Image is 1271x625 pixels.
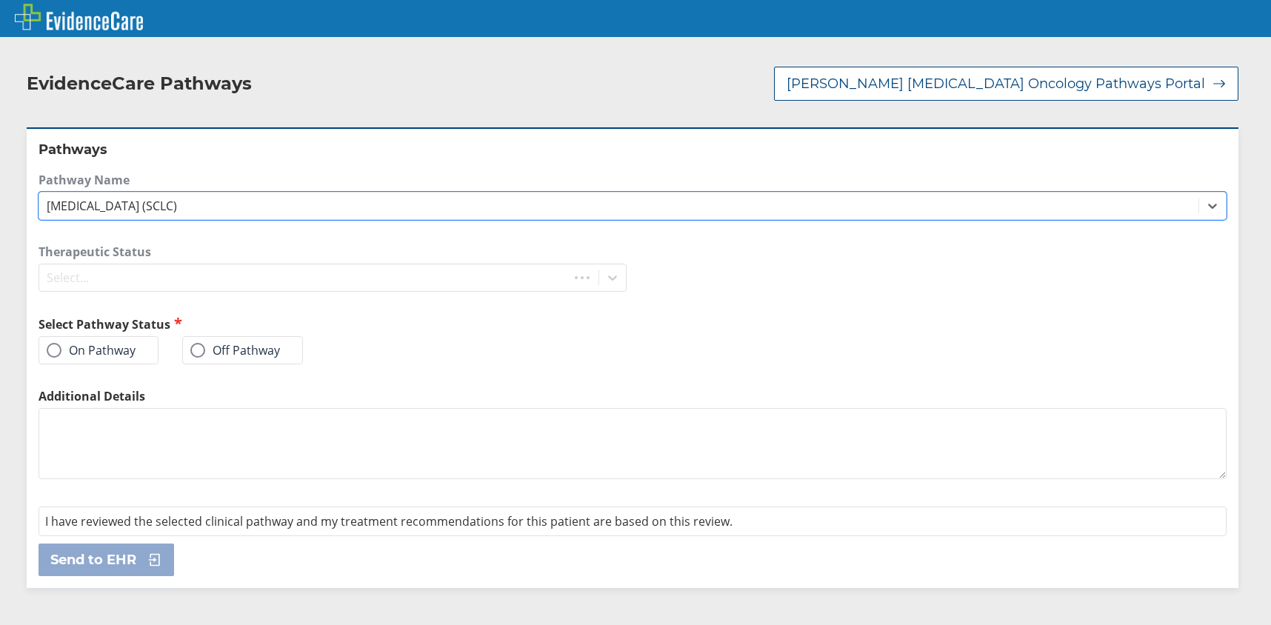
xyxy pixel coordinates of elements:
[15,4,143,30] img: EvidenceCare
[787,75,1205,93] span: [PERSON_NAME] [MEDICAL_DATA] Oncology Pathways Portal
[45,513,733,529] span: I have reviewed the selected clinical pathway and my treatment recommendations for this patient a...
[39,544,174,576] button: Send to EHR
[39,244,627,260] label: Therapeutic Status
[39,172,1227,188] label: Pathway Name
[190,343,280,358] label: Off Pathway
[27,73,252,95] h2: EvidenceCare Pathways
[39,388,1227,404] label: Additional Details
[774,67,1238,101] button: [PERSON_NAME] [MEDICAL_DATA] Oncology Pathways Portal
[39,141,1227,158] h2: Pathways
[39,315,627,332] h2: Select Pathway Status
[47,343,136,358] label: On Pathway
[50,551,136,569] span: Send to EHR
